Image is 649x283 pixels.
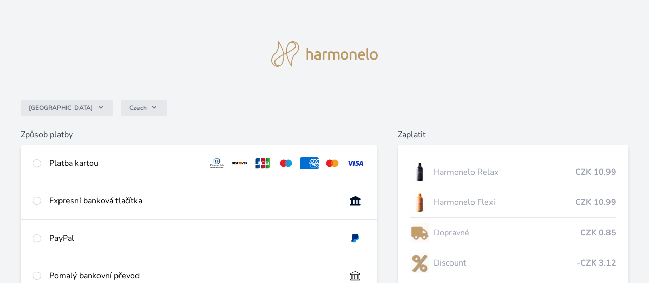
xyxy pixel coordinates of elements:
img: paypal.svg [346,232,365,244]
img: amex.svg [300,157,319,169]
img: bankTransfer_IBAN.svg [346,270,365,282]
button: [GEOGRAPHIC_DATA] [21,100,113,116]
span: Discount [434,257,577,269]
img: mc.svg [323,157,342,169]
img: logo.svg [271,41,378,67]
h6: Zaplatit [398,128,628,141]
img: onlineBanking_CZ.svg [346,195,365,207]
span: CZK 0.85 [580,227,616,239]
img: jcb.svg [253,157,272,169]
span: [GEOGRAPHIC_DATA] [29,104,93,112]
div: Pomalý bankovní převod [49,270,338,282]
div: PayPal [49,232,338,244]
span: Harmonelo Relax [434,166,575,178]
span: Czech [129,104,147,112]
h6: Způsob platby [21,128,377,141]
img: CLEAN_RELAX_se_stinem_x-lo.jpg [410,159,429,185]
div: Expresní banková tlačítka [49,195,338,207]
span: -CZK 3.12 [577,257,616,269]
img: maestro.svg [277,157,296,169]
span: CZK 10.99 [575,196,616,209]
img: visa.svg [346,157,365,169]
img: discount-lo.png [410,250,429,276]
span: Dopravné [434,227,580,239]
div: Platba kartou [49,157,200,169]
img: discover.svg [230,157,249,169]
button: Czech [121,100,167,116]
img: diners.svg [208,157,227,169]
span: Harmonelo Flexi [434,196,575,209]
img: CLEAN_FLEXI_se_stinem_x-hi_(1)-lo.jpg [410,190,429,215]
span: CZK 10.99 [575,166,616,178]
img: delivery-lo.png [410,220,429,246]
